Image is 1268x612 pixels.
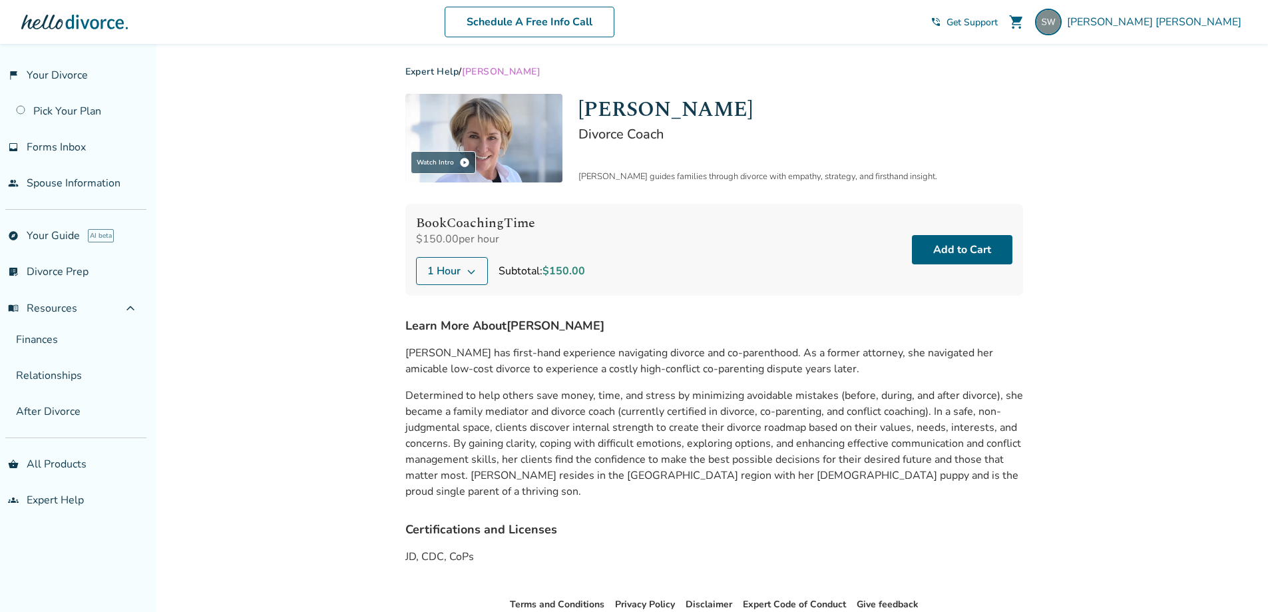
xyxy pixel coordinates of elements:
span: AI beta [88,229,114,242]
span: menu_book [8,303,19,314]
a: Schedule A Free Info Call [445,7,614,37]
span: [PERSON_NAME] [PERSON_NAME] [1067,15,1247,29]
span: list_alt_check [8,266,19,277]
h4: Learn More About [PERSON_NAME] [405,317,1023,334]
span: inbox [8,142,19,153]
span: Get Support [947,16,998,29]
span: [PERSON_NAME] has first-hand experience navigating divorce and co-parenthood. As a former attorne... [405,346,993,376]
span: Forms Inbox [27,140,86,154]
span: $150.00 [542,264,585,278]
a: phone_in_talkGet Support [931,16,998,29]
p: Determined to help others save money, time, and stress by minimizing avoidable mistakes (before, ... [405,388,1023,499]
div: / [405,65,1023,78]
a: Privacy Policy [615,598,675,611]
button: Add to Cart [912,235,1012,264]
span: 1 Hour [427,263,461,279]
span: Resources [8,301,77,316]
div: Watch Intro [411,151,476,174]
h4: Book Coaching Time [416,214,585,232]
span: flag_2 [8,70,19,81]
span: play_circle [459,157,470,168]
span: phone_in_talk [931,17,941,27]
p: JD, CDC, CoPs [405,549,1023,565]
div: $150.00 per hour [416,232,585,246]
span: [PERSON_NAME] [462,65,540,78]
button: 1 Hour [416,257,488,285]
img: staceyaward1@gmail.com [1035,9,1062,35]
span: people [8,178,19,188]
a: Expert Help [405,65,459,78]
a: Terms and Conditions [510,598,604,611]
div: Subtotal: [499,263,585,279]
h2: Divorce Coach [578,125,1023,143]
span: explore [8,230,19,241]
span: shopping_cart [1008,14,1024,30]
h4: Certifications and Licenses [405,521,1023,538]
span: expand_less [122,300,138,316]
span: groups [8,495,19,505]
img: Kim Goodman [405,94,562,182]
iframe: Chat Widget [1201,548,1268,612]
a: Expert Code of Conduct [743,598,846,611]
div: [PERSON_NAME] guides families through divorce with empathy, strategy, and firsthand insight. [578,170,1023,182]
span: shopping_basket [8,459,19,469]
h1: [PERSON_NAME] [578,94,1023,125]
